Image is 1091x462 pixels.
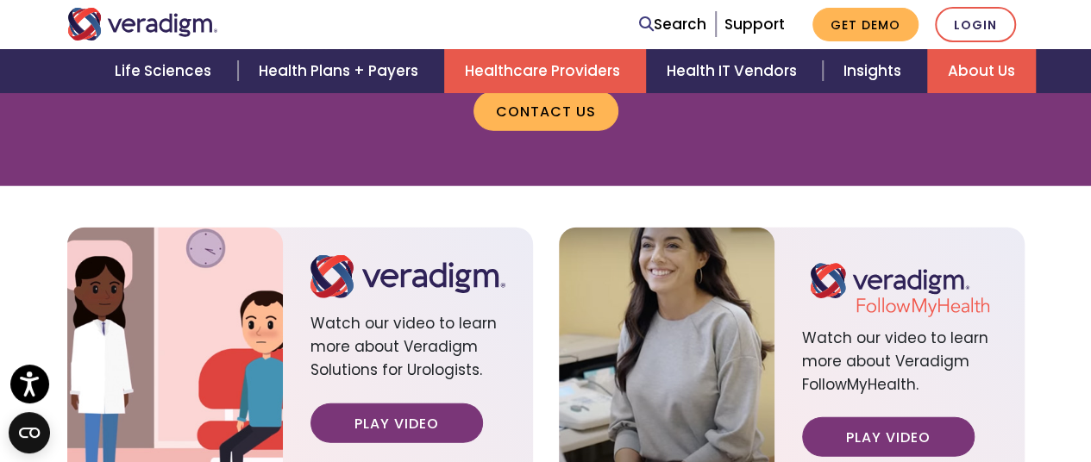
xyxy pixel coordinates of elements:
[724,14,785,34] a: Support
[760,338,1070,441] iframe: Drift Chat Widget
[238,49,444,93] a: Health Plans + Payers
[473,91,618,131] a: Contact us
[310,403,483,443] a: Play Video
[9,412,50,453] button: Open CMP widget
[812,8,919,41] a: Get Demo
[310,298,505,403] span: Watch our video to learn more about Veradigm Solutions for Urologists.
[310,255,505,298] img: logo.svg
[646,49,823,93] a: Health IT Vendors
[823,49,927,93] a: Insights
[927,49,1036,93] a: About Us
[935,7,1016,42] a: Login
[639,13,706,36] a: Search
[444,49,646,93] a: Healthcare Providers
[802,323,997,417] span: Watch our video to learn more about Veradigm FollowMyHealth.
[94,49,237,93] a: Life Sciences
[67,8,218,41] img: Veradigm logo
[802,255,997,323] img: veradigm-followmyhealth-stacked.svg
